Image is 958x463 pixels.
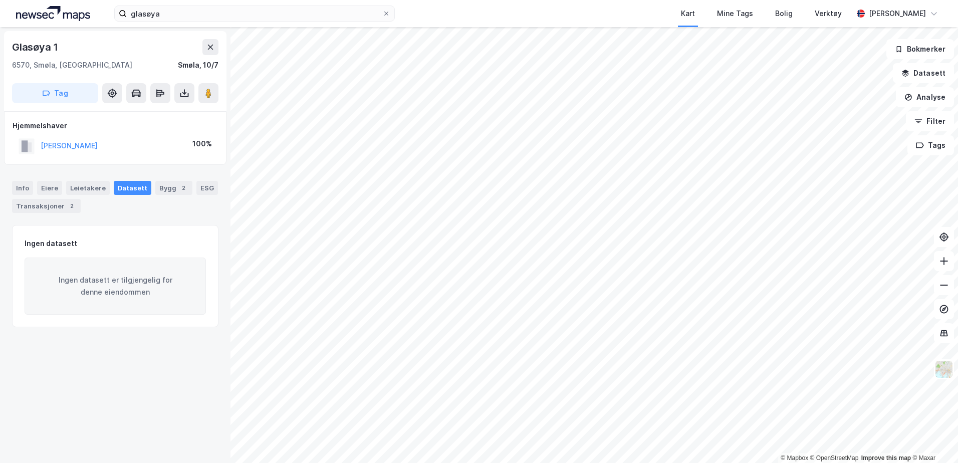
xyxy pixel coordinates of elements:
div: Info [12,181,33,195]
div: Datasett [114,181,151,195]
div: 100% [192,138,212,150]
div: Transaksjoner [12,199,81,213]
div: Ingen datasett [25,238,77,250]
div: Bolig [775,8,793,20]
div: [PERSON_NAME] [869,8,926,20]
div: Glasøya 1 [12,39,60,55]
a: Mapbox [781,454,808,461]
img: logo.a4113a55bc3d86da70a041830d287a7e.svg [16,6,90,21]
div: Kart [681,8,695,20]
button: Tags [907,135,954,155]
a: OpenStreetMap [810,454,859,461]
input: Søk på adresse, matrikkel, gårdeiere, leietakere eller personer [127,6,382,21]
div: Ingen datasett er tilgjengelig for denne eiendommen [25,258,206,315]
div: Kontrollprogram for chat [908,415,958,463]
div: Mine Tags [717,8,753,20]
div: 6570, Smøla, [GEOGRAPHIC_DATA] [12,59,132,71]
div: Bygg [155,181,192,195]
button: Analyse [896,87,954,107]
div: 2 [178,183,188,193]
div: Hjemmelshaver [13,120,218,132]
button: Datasett [893,63,954,83]
button: Tag [12,83,98,103]
div: Smøla, 10/7 [178,59,218,71]
a: Improve this map [861,454,911,461]
div: Leietakere [66,181,110,195]
button: Bokmerker [886,39,954,59]
div: 2 [67,201,77,211]
img: Z [934,360,953,379]
div: Eiere [37,181,62,195]
iframe: Chat Widget [908,415,958,463]
div: ESG [196,181,218,195]
div: Verktøy [815,8,842,20]
button: Filter [906,111,954,131]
